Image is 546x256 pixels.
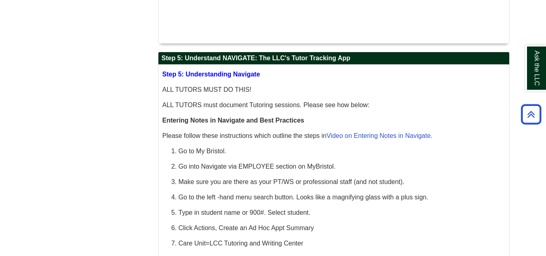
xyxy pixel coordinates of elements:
p: Make sure you are there as your PT/WS or professional staff (and not student). [179,176,505,188]
a: Back to Top [518,109,544,120]
p: Go into Navigate via EMPLOYEE section on MyBristol. [179,161,505,172]
a: Video on Entering Notes in Navigate [327,132,431,139]
p: Click Actions, Create an Ad Hoc Appt Summary [179,222,505,234]
p: Please follow these instructions which outline the steps in . [162,130,505,142]
p: Go to My Bristol. [179,146,505,157]
h2: Step 5: Understand NAVIGATE: The LLC's Tutor Tracking App [158,52,509,65]
span: Step 5: Understanding Navigate [162,71,260,78]
strong: Entering Notes in Navigate and Best Practices [162,117,304,124]
p: Go to the left -hand menu search button. Looks like a magnifying glass with a plus sign. [179,192,505,203]
p: ALL TUTORS MUST DO THIS! [162,84,505,95]
p: Type in student name or 900#. Select student. [179,207,505,218]
p: ALL TUTORS must document Tutoring sessions. Please see how below: [162,99,505,111]
p: Care Unit=LCC Tutoring and Writing Center [179,238,505,249]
